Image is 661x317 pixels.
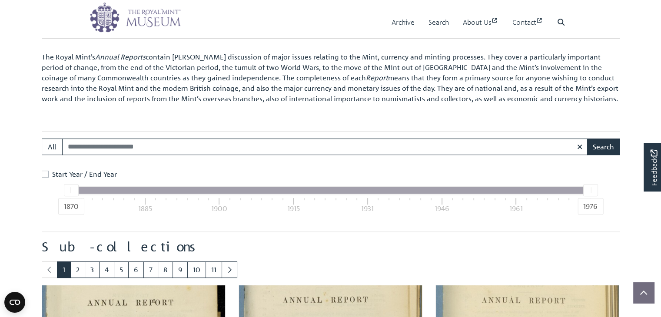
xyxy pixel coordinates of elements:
[52,169,117,179] label: Start Year / End Year
[509,203,523,214] div: 1961
[366,73,388,82] em: Report
[287,203,300,214] div: 1915
[62,139,588,155] input: Search this collection...
[435,203,449,214] div: 1946
[578,198,603,215] div: 1976
[361,203,374,214] div: 1931
[187,261,206,278] a: Goto page 10
[463,10,498,35] a: About Us
[587,139,620,155] button: Search
[222,261,237,278] a: Next page
[644,143,661,192] a: Would you like to provide feedback?
[143,261,158,278] a: Goto page 7
[85,261,100,278] a: Goto page 3
[206,261,222,278] a: Goto page 11
[58,198,84,215] div: 1870
[95,53,146,61] em: Annual Reports
[4,292,25,313] button: Open CMP widget
[42,139,63,155] button: All
[512,10,543,35] a: Contact
[392,10,415,35] a: Archive
[42,261,57,278] li: Previous page
[90,2,181,33] img: logo_wide.png
[633,282,654,303] button: Scroll to top
[211,203,227,214] div: 1900
[42,261,620,278] nav: pagination
[114,261,129,278] a: Goto page 5
[158,261,173,278] a: Goto page 8
[128,261,144,278] a: Goto page 6
[42,52,620,104] p: The Royal Mint’s contain [PERSON_NAME] discussion of major issues relating to the Mint, currency ...
[42,239,620,254] h2: Sub-collections
[138,203,152,214] div: 1885
[99,261,114,278] a: Goto page 4
[70,261,85,278] a: Goto page 2
[428,10,449,35] a: Search
[173,261,188,278] a: Goto page 9
[57,261,71,278] span: Goto page 1
[648,149,659,185] span: Feedback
